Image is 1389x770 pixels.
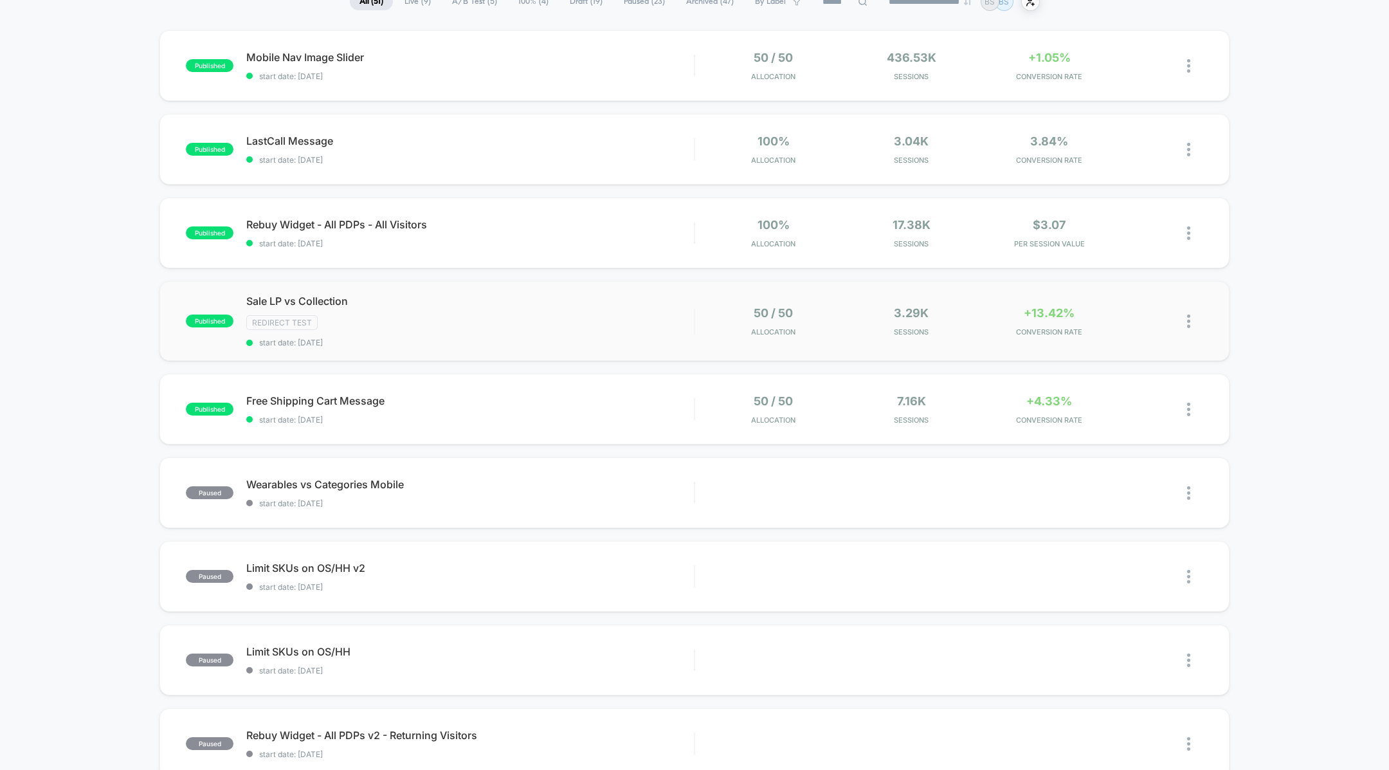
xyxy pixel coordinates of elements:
span: Sessions [846,327,977,336]
img: close [1187,654,1190,667]
img: close [1187,226,1190,240]
span: Wearables vs Categories Mobile [246,478,694,491]
span: Limit SKUs on OS/HH [246,645,694,658]
span: 3.84% [1030,134,1068,148]
span: published [186,226,233,239]
span: start date: [DATE] [246,666,694,675]
span: Sessions [846,416,977,425]
span: CONVERSION RATE [984,416,1115,425]
span: Rebuy Widget - All PDPs - All Visitors [246,218,694,231]
span: PER SESSION VALUE [984,239,1115,248]
span: Sessions [846,156,977,165]
span: start date: [DATE] [246,155,694,165]
span: +13.42% [1024,306,1075,320]
span: 436.53k [887,51,936,64]
span: 3.29k [894,306,929,320]
span: 100% [758,218,790,232]
span: Sessions [846,239,977,248]
span: Allocation [751,239,795,248]
span: +4.33% [1026,394,1072,408]
span: +1.05% [1028,51,1071,64]
span: paused [186,486,233,499]
span: start date: [DATE] [246,749,694,759]
span: start date: [DATE] [246,338,694,347]
span: Allocation [751,416,795,425]
span: 100% [758,134,790,148]
span: CONVERSION RATE [984,327,1115,336]
span: 50 / 50 [754,51,793,64]
span: $3.07 [1033,218,1066,232]
span: published [186,315,233,327]
span: published [186,143,233,156]
span: published [186,403,233,416]
span: Free Shipping Cart Message [246,394,694,407]
span: Allocation [751,327,795,336]
span: start date: [DATE] [246,71,694,81]
span: Mobile Nav Image Slider [246,51,694,64]
img: close [1187,59,1190,73]
span: 50 / 50 [754,394,793,408]
img: close [1187,403,1190,416]
span: 50 / 50 [754,306,793,320]
span: Limit SKUs on OS/HH v2 [246,562,694,574]
span: LastCall Message [246,134,694,147]
span: Redirect Test [246,315,318,330]
span: start date: [DATE] [246,582,694,592]
span: start date: [DATE] [246,239,694,248]
span: 17.38k [893,218,931,232]
span: start date: [DATE] [246,499,694,508]
img: close [1187,737,1190,751]
span: paused [186,570,233,583]
span: Rebuy Widget - All PDPs v2 - Returning Visitors [246,729,694,742]
span: CONVERSION RATE [984,156,1115,165]
span: Sessions [846,72,977,81]
span: paused [186,737,233,750]
img: close [1187,143,1190,156]
span: paused [186,654,233,666]
span: 7.16k [897,394,926,408]
img: close [1187,486,1190,500]
span: Sale LP vs Collection [246,295,694,307]
span: Allocation [751,72,795,81]
span: 3.04k [894,134,929,148]
img: close [1187,570,1190,583]
span: Allocation [751,156,795,165]
span: start date: [DATE] [246,415,694,425]
span: published [186,59,233,72]
img: close [1187,315,1190,328]
span: CONVERSION RATE [984,72,1115,81]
